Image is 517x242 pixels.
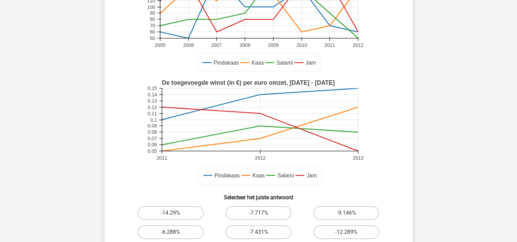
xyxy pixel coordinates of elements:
[138,225,204,239] label: -6.288%
[147,123,157,129] text: 0.09
[276,60,293,66] text: Salami
[255,155,265,161] text: 2012
[147,148,157,154] text: 0.05
[150,29,155,35] text: 60
[313,206,379,220] label: -9.146%
[147,105,157,110] text: 0.12
[150,17,155,22] text: 80
[277,173,294,178] text: Salami
[147,136,157,141] text: 0.07
[147,98,157,104] text: 0.13
[147,130,157,135] text: 0.08
[305,60,316,66] text: Jam
[214,60,239,66] text: Pindakaas
[147,92,157,97] text: 0.14
[147,85,157,91] text: 0.15
[147,4,155,10] text: 100
[251,60,264,66] text: Kaas
[252,173,264,178] text: Kaas
[214,173,240,178] text: Pindakaas
[324,42,335,48] text: 2011
[313,225,379,239] label: -12.289%
[138,206,204,220] label: -14.29%
[240,42,250,48] text: 2008
[157,155,167,161] text: 2011
[147,111,157,116] text: 0.11
[150,117,157,123] text: 0.1
[162,79,335,86] text: De toegevoegde winst (in €) per euro omzet, [DATE] - [DATE]
[353,42,363,48] text: 2012
[150,23,155,28] text: 70
[211,42,221,48] text: 2007
[183,42,194,48] text: 2006
[307,173,317,178] text: Jam
[353,155,363,161] text: 2013
[226,206,291,220] label: -7.717%
[154,42,165,48] text: 2005
[268,42,278,48] text: 2009
[150,10,155,16] text: 90
[226,225,291,239] label: -7.431%
[296,42,307,48] text: 2010
[150,36,155,41] text: 50
[147,142,157,147] text: 0.06
[115,189,402,201] h6: Selecteer het juiste antwoord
